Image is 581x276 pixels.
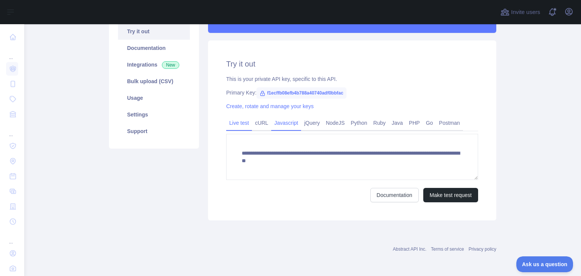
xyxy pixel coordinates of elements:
[162,61,179,69] span: New
[370,117,389,129] a: Ruby
[323,117,348,129] a: NodeJS
[389,117,406,129] a: Java
[6,230,18,245] div: ...
[226,103,314,109] a: Create, rotate and manage your keys
[118,23,190,40] a: Try it out
[393,247,427,252] a: Abstract API Inc.
[348,117,370,129] a: Python
[6,122,18,138] div: ...
[499,6,542,18] button: Invite users
[252,117,271,129] a: cURL
[301,117,323,129] a: jQuery
[118,56,190,73] a: Integrations New
[118,123,190,140] a: Support
[226,59,478,69] h2: Try it out
[423,117,436,129] a: Go
[516,256,573,272] iframe: Toggle Customer Support
[423,188,478,202] button: Make test request
[226,75,478,83] div: This is your private API key, specific to this API.
[118,90,190,106] a: Usage
[469,247,496,252] a: Privacy policy
[370,188,419,202] a: Documentation
[431,247,464,252] a: Terms of service
[226,89,478,96] div: Primary Key:
[118,106,190,123] a: Settings
[406,117,423,129] a: PHP
[271,117,301,129] a: Javascript
[511,8,540,17] span: Invite users
[118,73,190,90] a: Bulk upload (CSV)
[226,117,252,129] a: Live test
[436,117,463,129] a: Postman
[118,40,190,56] a: Documentation
[256,87,346,99] span: f1ecffb08efb4b788a40740adf0bbfac
[6,45,18,60] div: ...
